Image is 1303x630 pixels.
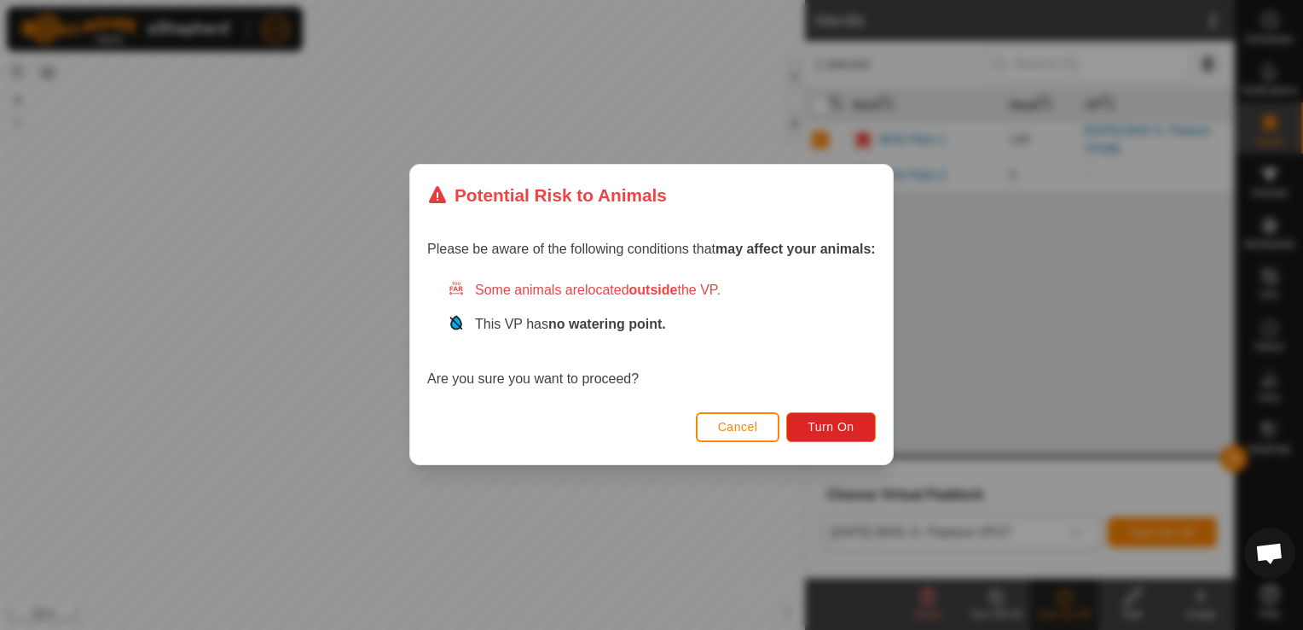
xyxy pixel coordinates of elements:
[475,318,666,332] span: This VP has
[427,281,876,390] div: Are you sure you want to proceed?
[427,242,876,257] span: Please be aware of the following conditions that
[448,281,876,301] div: Some animals are
[715,242,876,257] strong: may affect your animals:
[787,412,876,442] button: Turn On
[629,283,678,298] strong: outside
[718,421,758,435] span: Cancel
[548,318,666,332] strong: no watering point.
[808,421,854,435] span: Turn On
[427,182,667,208] div: Potential Risk to Animals
[696,412,780,442] button: Cancel
[1244,528,1295,579] div: Open chat
[585,283,721,298] span: located the VP.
